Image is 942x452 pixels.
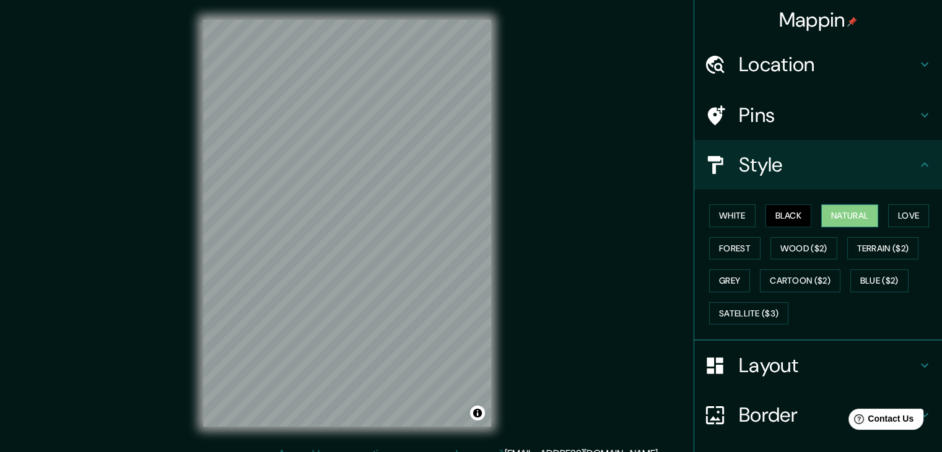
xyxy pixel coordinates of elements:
button: Love [888,204,929,227]
div: Pins [694,90,942,140]
button: White [709,204,756,227]
button: Terrain ($2) [847,237,919,260]
h4: Location [739,52,917,77]
div: Border [694,390,942,440]
h4: Layout [739,353,917,378]
button: Toggle attribution [470,406,485,420]
iframe: Help widget launcher [832,404,928,438]
h4: Border [739,402,917,427]
div: Location [694,40,942,89]
div: Layout [694,341,942,390]
canvas: Map [203,20,491,427]
button: Satellite ($3) [709,302,788,325]
button: Natural [821,204,878,227]
h4: Style [739,152,917,177]
button: Black [765,204,812,227]
div: Style [694,140,942,189]
h4: Mappin [779,7,858,32]
button: Wood ($2) [770,237,837,260]
button: Forest [709,237,761,260]
button: Grey [709,269,750,292]
img: pin-icon.png [847,17,857,27]
button: Blue ($2) [850,269,909,292]
h4: Pins [739,103,917,128]
button: Cartoon ($2) [760,269,840,292]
